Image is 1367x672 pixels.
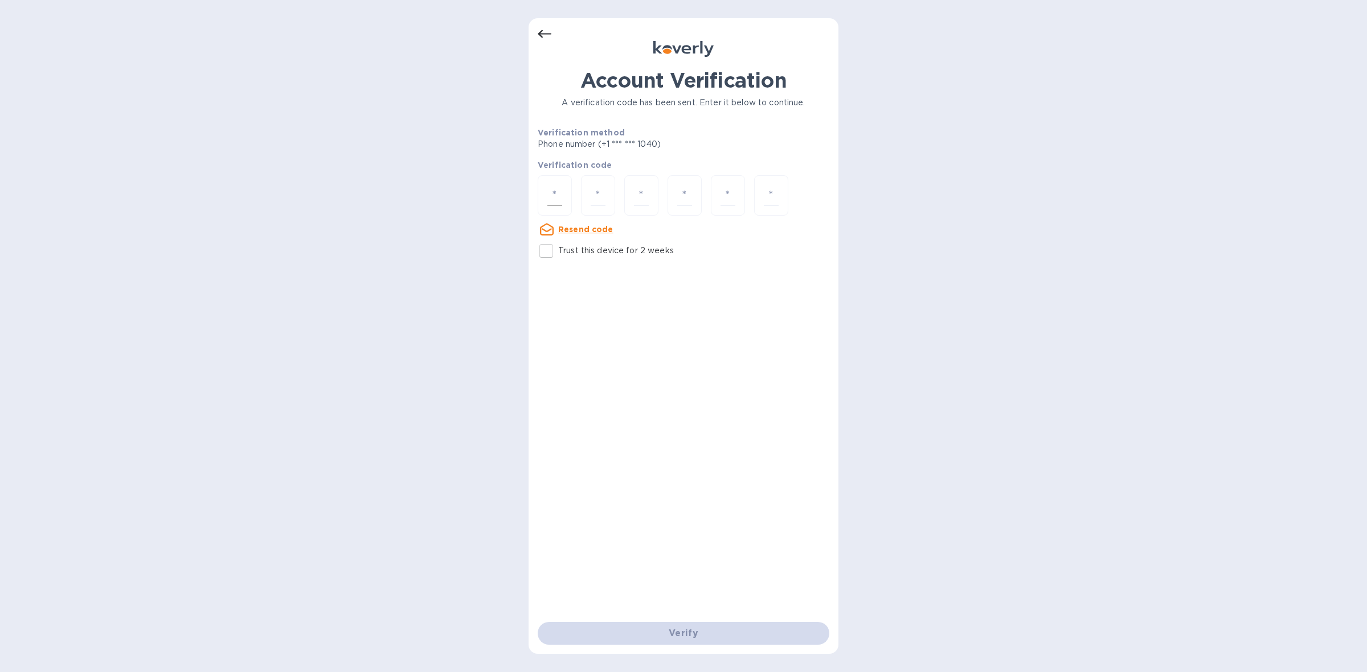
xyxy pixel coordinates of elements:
b: Verification method [538,128,625,137]
u: Resend code [558,225,613,234]
p: Trust this device for 2 weeks [558,245,674,257]
p: Phone number (+1 *** *** 1040) [538,138,748,150]
p: A verification code has been sent. Enter it below to continue. [538,97,829,109]
p: Verification code [538,159,829,171]
h1: Account Verification [538,68,829,92]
